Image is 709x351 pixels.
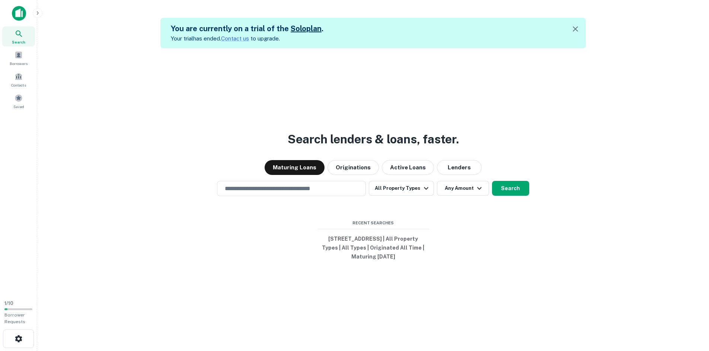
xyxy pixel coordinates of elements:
p: Your trial has ended. to upgrade. [171,34,323,43]
a: Saved [2,91,35,111]
button: Originations [328,160,379,175]
span: Saved [13,104,24,110]
h5: You are currently on a trial of the . [171,23,323,34]
a: Borrowers [2,48,35,68]
a: Search [2,26,35,46]
button: Lenders [437,160,482,175]
button: Maturing Loans [265,160,325,175]
button: Any Amount [437,181,489,196]
span: Contacts [11,82,26,88]
img: capitalize-icon.png [12,6,26,21]
a: Soloplan [291,24,322,33]
span: 1 / 10 [4,300,13,306]
span: Borrower Requests [4,312,25,324]
button: Search [492,181,529,196]
button: All Property Types [369,181,434,196]
a: Contacts [2,69,35,90]
iframe: Chat Widget [672,268,709,303]
span: Recent Searches [317,220,429,226]
a: Contact us [221,35,249,42]
button: [STREET_ADDRESS] | All Property Types | All Types | Originated All Time | Maturing [DATE] [317,232,429,263]
span: Borrowers [10,61,28,66]
span: Search [12,39,25,45]
h3: Search lenders & loans, faster. [288,130,459,148]
button: Active Loans [382,160,434,175]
